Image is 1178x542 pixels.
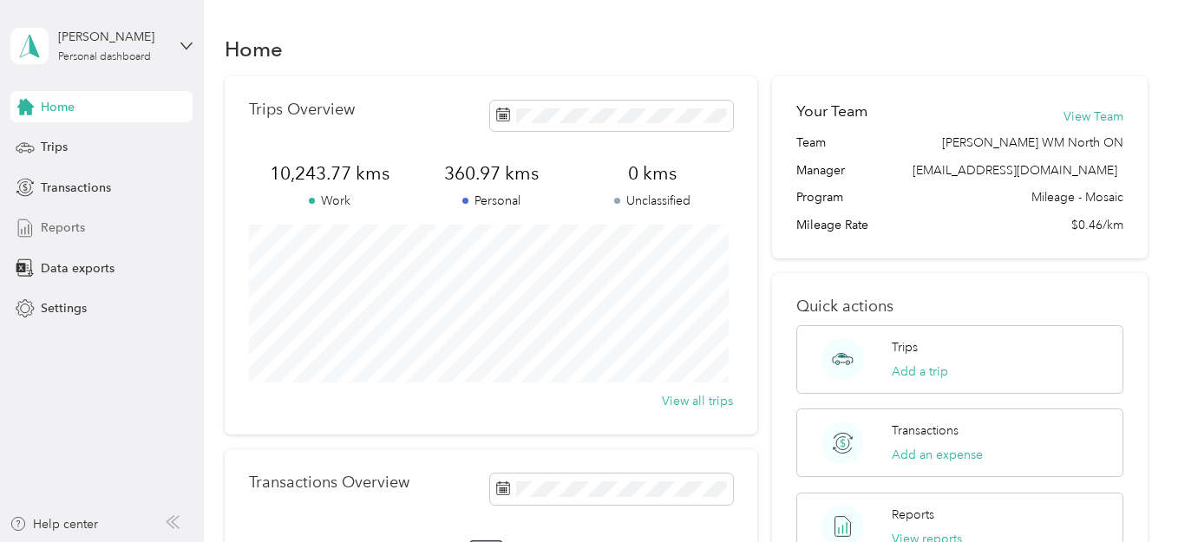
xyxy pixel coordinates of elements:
iframe: Everlance-gr Chat Button Frame [1081,445,1178,542]
p: Transactions [892,421,959,440]
span: Trips [41,138,68,156]
p: Personal [410,192,572,210]
button: Add a trip [892,362,948,381]
span: Mileage - Mosaic [1031,188,1123,206]
h1: Home [225,40,283,58]
button: Add an expense [892,446,983,464]
span: Team [796,134,826,152]
span: [EMAIL_ADDRESS][DOMAIN_NAME] [913,163,1117,178]
span: [PERSON_NAME] WM North ON [942,134,1123,152]
span: Mileage Rate [796,216,868,234]
h2: Your Team [796,101,867,122]
p: Quick actions [796,297,1123,316]
span: Home [41,98,75,116]
button: View Team [1063,108,1123,126]
span: $0.46/km [1071,216,1123,234]
p: Transactions Overview [249,473,409,492]
button: View all trips [662,392,733,410]
span: Program [796,188,843,206]
p: Unclassified [572,192,733,210]
button: Help center [10,515,98,533]
span: 360.97 kms [410,161,572,186]
span: Transactions [41,179,111,197]
p: Trips [892,338,918,356]
span: Manager [796,161,845,180]
p: Work [249,192,410,210]
span: Settings [41,299,87,317]
span: 10,243.77 kms [249,161,410,186]
p: Reports [892,506,934,524]
div: Personal dashboard [58,52,151,62]
p: Trips Overview [249,101,355,119]
div: [PERSON_NAME] [58,28,167,46]
span: Reports [41,219,85,237]
span: Data exports [41,259,115,278]
span: 0 kms [572,161,733,186]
